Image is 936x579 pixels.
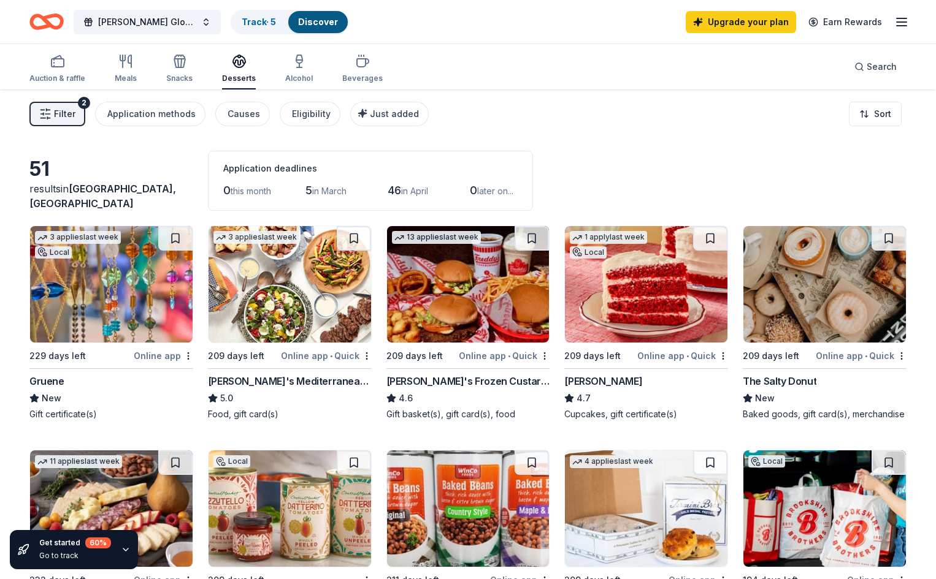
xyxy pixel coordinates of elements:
div: Gift basket(s), gift card(s), food [386,408,550,420]
img: Image for Termini Brothers Bakery [565,450,727,567]
button: Auction & raffle [29,49,85,89]
div: Causes [228,107,260,121]
a: Image for The Salty Donut209 days leftOnline app•QuickThe Salty DonutNewBaked goods, gift card(s)... [743,225,907,420]
div: 51 [29,157,193,181]
a: Upgrade your plan [686,11,796,33]
div: 11 applies last week [35,455,122,468]
button: [PERSON_NAME] Global Prep Academy at [PERSON_NAME] [74,10,221,34]
button: Snacks [166,49,193,89]
span: Filter [54,107,75,121]
div: Online app Quick [816,348,907,363]
div: Snacks [166,74,193,83]
div: 4 applies last week [570,455,656,468]
span: 46 [388,184,401,197]
div: Application methods [107,107,196,121]
img: Image for Gourmet Gift Baskets [30,450,193,567]
span: this month [231,186,271,196]
img: Image for Brookshire Brothers [743,450,906,567]
span: Just added [370,108,419,119]
img: Image for Gruene [30,226,193,342]
div: Eligibility [292,107,331,121]
span: 4.6 [399,391,413,406]
a: Track· 5 [242,17,276,27]
div: Baked goods, gift card(s), merchandise [743,408,907,420]
div: Food, gift card(s) [208,408,372,420]
div: Application deadlines [223,161,518,176]
span: [PERSON_NAME] Global Prep Academy at [PERSON_NAME] [98,15,196,29]
div: Go to track [39,551,111,561]
div: Beverages [342,74,383,83]
button: Application methods [95,102,205,126]
img: Image for Taziki's Mediterranean Cafe [209,226,371,342]
span: • [508,351,510,361]
span: Sort [874,107,891,121]
span: in April [401,186,428,196]
div: Gruene [29,374,64,388]
div: 3 applies last week [213,231,299,244]
div: Local [35,246,72,259]
div: Online app Quick [281,348,372,363]
button: Eligibility [280,102,340,126]
div: 1 apply last week [570,231,647,244]
button: Sort [849,102,902,126]
a: Image for Gruene3 applieslast weekLocal229 days leftOnline appGrueneNewGift certificate(s) [29,225,193,420]
span: • [686,351,689,361]
a: Image for Susie Cakes1 applylast weekLocal209 days leftOnline app•Quick[PERSON_NAME]4.7Cupcakes, ... [564,225,728,420]
span: 0 [470,184,477,197]
div: Get started [39,537,111,548]
div: [PERSON_NAME]'s Mediterranean Cafe [208,374,372,388]
div: 209 days left [386,349,443,363]
img: Image for Susie Cakes [565,226,727,342]
div: 209 days left [564,349,621,363]
div: Alcohol [285,74,313,83]
a: Discover [298,17,338,27]
div: 209 days left [208,349,264,363]
button: Desserts [222,49,256,89]
div: [PERSON_NAME]'s Frozen Custard & Steakburgers [386,374,550,388]
button: Filter2 [29,102,85,126]
a: Home [29,7,64,36]
div: results [29,181,193,211]
span: [GEOGRAPHIC_DATA], [GEOGRAPHIC_DATA] [29,183,176,210]
img: Image for Central Market [209,450,371,567]
div: Local [748,455,785,467]
div: 209 days left [743,349,799,363]
span: in [29,183,176,210]
span: 4.7 [577,391,591,406]
a: Earn Rewards [801,11,889,33]
span: 5.0 [220,391,233,406]
div: Online app Quick [459,348,550,363]
div: [PERSON_NAME] [564,374,642,388]
div: Desserts [222,74,256,83]
button: Just added [350,102,429,126]
a: Image for Freddy's Frozen Custard & Steakburgers13 applieslast week209 days leftOnline app•Quick[... [386,225,550,420]
span: Search [867,59,897,74]
div: 60 % [85,537,111,548]
img: Image for WinCo Foods [387,450,550,567]
div: Cupcakes, gift certificate(s) [564,408,728,420]
span: 0 [223,184,231,197]
div: 3 applies last week [35,231,121,244]
div: Meals [115,74,137,83]
a: Image for Taziki's Mediterranean Cafe3 applieslast week209 days leftOnline app•Quick[PERSON_NAME]... [208,225,372,420]
div: Gift certificate(s) [29,408,193,420]
div: Online app Quick [637,348,728,363]
div: Online app [134,348,193,363]
button: Beverages [342,49,383,89]
div: 2 [78,97,90,109]
button: Causes [215,102,270,126]
button: Search [845,55,907,79]
img: Image for Freddy's Frozen Custard & Steakburgers [387,226,550,342]
div: The Salty Donut [743,374,816,388]
button: Alcohol [285,49,313,89]
span: New [755,391,775,406]
span: in March [312,186,347,196]
div: 229 days left [29,349,86,363]
button: Track· 5Discover [231,10,349,34]
img: Image for The Salty Donut [743,226,906,342]
span: • [865,351,867,361]
div: 13 applies last week [392,231,481,244]
span: 5 [305,184,312,197]
span: later on... [477,186,513,196]
button: Meals [115,49,137,89]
